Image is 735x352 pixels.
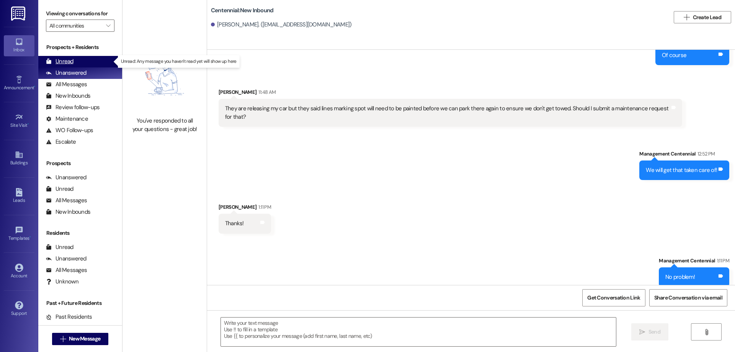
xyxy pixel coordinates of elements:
[46,278,78,286] div: Unknown
[649,289,727,306] button: Share Conversation via email
[4,35,34,56] a: Inbox
[46,80,87,88] div: All Messages
[46,208,90,216] div: New Inbounds
[131,117,198,133] div: You've responded to all your questions - great job!
[704,329,709,335] i: 
[219,88,682,99] div: [PERSON_NAME]
[38,159,122,167] div: Prospects
[211,21,352,29] div: [PERSON_NAME]. ([EMAIL_ADDRESS][DOMAIN_NAME])
[654,294,722,302] span: Share Conversation via email
[52,333,109,345] button: New Message
[696,150,715,158] div: 12:52 PM
[225,105,670,121] div: They are releasing my car but they said lines marking spot will need to be painted before we can ...
[46,126,93,134] div: WO Follow-ups
[46,313,92,321] div: Past Residents
[60,336,66,342] i: 
[674,11,731,23] button: Create Lead
[11,7,27,21] img: ResiDesk Logo
[582,289,645,306] button: Get Conversation Link
[46,196,87,205] div: All Messages
[256,203,271,211] div: 1:11 PM
[659,257,729,267] div: Management Centennial
[715,257,729,265] div: 1:11 PM
[69,335,100,343] span: New Message
[631,323,668,341] button: Send
[29,234,31,240] span: •
[38,229,122,237] div: Residents
[693,13,721,21] span: Create Lead
[684,14,689,20] i: 
[46,92,90,100] div: New Inbounds
[46,138,76,146] div: Escalate
[38,43,122,51] div: Prospects + Residents
[46,103,100,111] div: Review follow-ups
[665,273,695,281] div: No problem!
[662,51,686,59] div: Of course
[46,174,87,182] div: Unanswered
[4,224,34,244] a: Templates •
[639,150,729,160] div: Management Centennial
[46,243,73,251] div: Unread
[46,69,87,77] div: Unanswered
[106,23,110,29] i: 
[225,219,244,228] div: Thanks!
[46,266,87,274] div: All Messages
[219,203,271,214] div: [PERSON_NAME]
[4,261,34,282] a: Account
[46,115,88,123] div: Maintenance
[4,299,34,319] a: Support
[4,186,34,206] a: Leads
[131,43,198,113] img: empty-state
[587,294,640,302] span: Get Conversation Link
[648,328,660,336] span: Send
[646,166,717,174] div: We will get that taken care of!
[4,111,34,131] a: Site Visit •
[4,148,34,169] a: Buildings
[46,57,73,65] div: Unread
[46,8,114,20] label: Viewing conversations for
[211,7,274,15] b: Centennial: New Inbound
[49,20,102,32] input: All communities
[28,121,29,127] span: •
[38,299,122,307] div: Past + Future Residents
[121,58,237,65] p: Unread: Any message you haven't read yet will show up here
[46,185,73,193] div: Unread
[34,84,35,89] span: •
[256,88,276,96] div: 11:48 AM
[639,329,645,335] i: 
[46,255,87,263] div: Unanswered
